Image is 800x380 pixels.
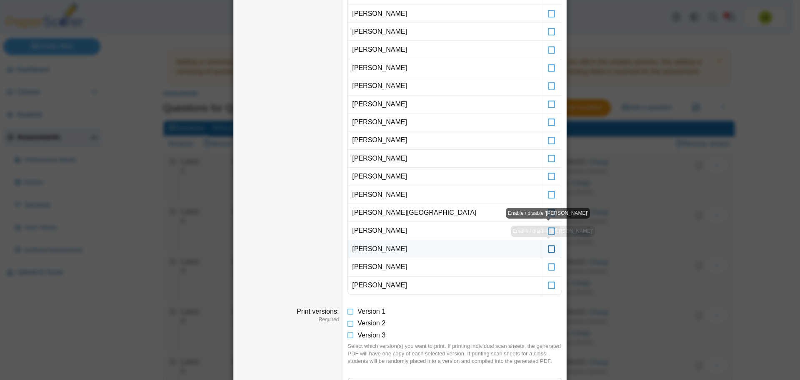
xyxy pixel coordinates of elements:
div: Select which version(s) you want to print. If printing individual scan sheets, the generated PDF ... [347,342,562,365]
dfn: Required [238,316,339,323]
td: [PERSON_NAME] [348,77,541,95]
span: Version 2 [357,320,385,327]
td: [PERSON_NAME] [348,277,541,294]
div: Enable / disable '[PERSON_NAME]' [506,208,590,219]
td: [PERSON_NAME] [348,150,541,168]
td: [PERSON_NAME] [348,113,541,131]
td: [PERSON_NAME] [348,168,541,186]
td: [PERSON_NAME] [348,96,541,113]
td: [PERSON_NAME] [348,240,541,258]
td: [PERSON_NAME] [348,186,541,204]
td: [PERSON_NAME] [348,23,541,41]
td: [PERSON_NAME] [348,222,541,240]
td: [PERSON_NAME] [348,131,541,149]
td: [PERSON_NAME] [348,59,541,77]
label: Print versions [297,308,339,315]
td: [PERSON_NAME] [348,5,541,23]
td: [PERSON_NAME] [348,258,541,276]
td: [PERSON_NAME][GEOGRAPHIC_DATA] [348,204,541,222]
span: Version 1 [357,308,385,315]
td: [PERSON_NAME] [348,41,541,59]
div: Enable / disable '[PERSON_NAME]' [511,226,595,237]
span: Version 3 [357,332,385,339]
